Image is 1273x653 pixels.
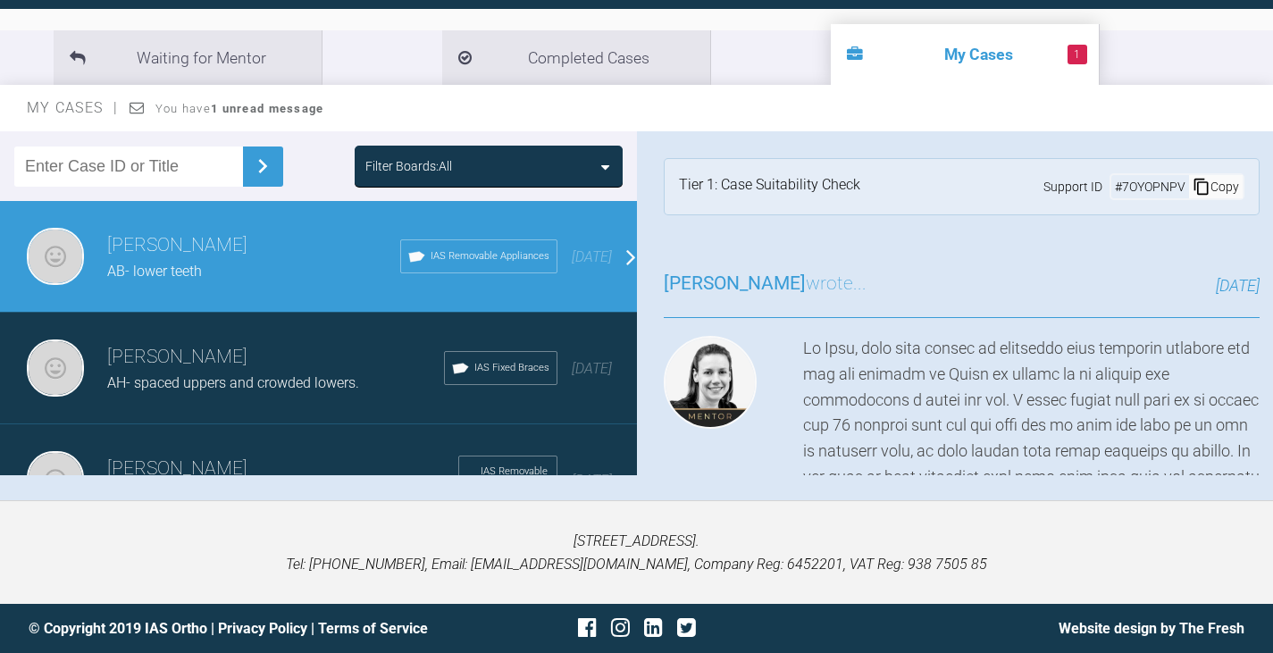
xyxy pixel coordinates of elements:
[248,152,277,180] img: chevronRight.28bd32b0.svg
[27,451,84,508] img: Jeffrey Bowman
[1189,175,1243,198] div: Copy
[54,30,322,85] li: Waiting for Mentor
[14,147,243,187] input: Enter Case ID or Title
[27,228,84,285] img: Jeffrey Bowman
[1216,276,1260,295] span: [DATE]
[107,263,202,280] span: AB- lower teeth
[318,620,428,637] a: Terms of Service
[107,454,458,484] h3: [PERSON_NAME]
[29,617,434,640] div: © Copyright 2019 IAS Ortho | |
[27,339,84,397] img: Jeffrey Bowman
[572,472,612,489] span: [DATE]
[481,464,549,496] span: IAS Removable Appliances
[831,24,1099,85] li: My Cases
[1068,45,1087,64] span: 1
[572,248,612,265] span: [DATE]
[572,360,612,377] span: [DATE]
[107,342,444,373] h3: [PERSON_NAME]
[218,620,307,637] a: Privacy Policy
[211,102,323,115] strong: 1 unread message
[365,156,452,176] div: Filter Boards: All
[679,173,860,200] div: Tier 1: Case Suitability Check
[107,230,400,261] h3: [PERSON_NAME]
[442,30,710,85] li: Completed Cases
[474,360,549,376] span: IAS Fixed Braces
[664,336,757,429] img: Kelly Toft
[27,99,119,116] span: My Cases
[1059,620,1244,637] a: Website design by The Fresh
[664,269,867,299] h3: wrote...
[1043,177,1102,197] span: Support ID
[431,248,549,264] span: IAS Removable Appliances
[155,102,324,115] span: You have
[1111,177,1189,197] div: # 7OYOPNPV
[664,272,806,294] span: [PERSON_NAME]
[107,374,359,391] span: AH- spaced uppers and crowded lowers.
[29,530,1244,575] p: [STREET_ADDRESS]. Tel: [PHONE_NUMBER], Email: [EMAIL_ADDRESS][DOMAIN_NAME], Company Reg: 6452201,...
